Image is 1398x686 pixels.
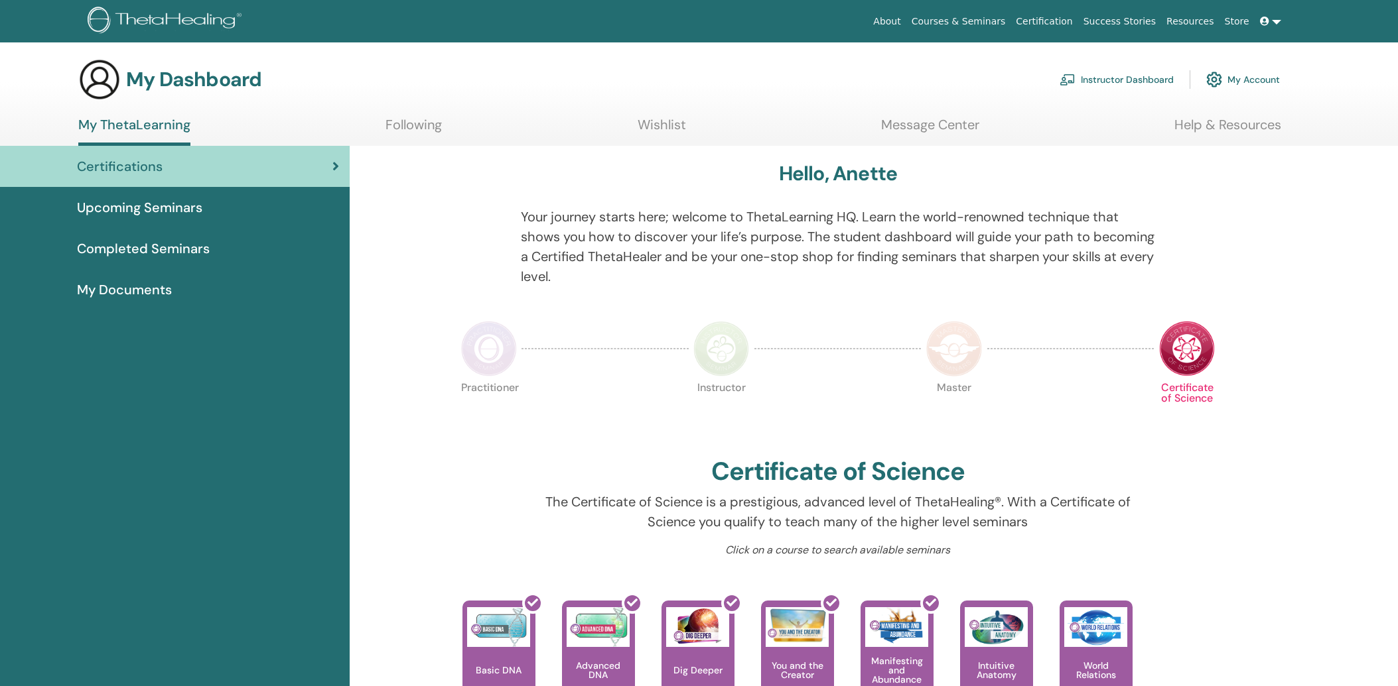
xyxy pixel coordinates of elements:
[77,156,163,176] span: Certifications
[521,207,1154,286] p: Your journey starts here; welcome to ThetaLearning HQ. Learn the world-renowned technique that sh...
[467,607,530,647] img: Basic DNA
[960,661,1033,679] p: Intuitive Anatomy
[761,661,834,679] p: You and the Creator
[562,661,635,679] p: Advanced DNA
[1060,65,1174,94] a: Instructor Dashboard
[77,280,172,300] span: My Documents
[865,607,928,647] img: Manifesting and Abundance
[1064,607,1127,647] img: World Relations
[868,9,906,34] a: About
[521,542,1154,558] p: Click on a course to search available seminars
[906,9,1011,34] a: Courses & Seminars
[779,162,898,186] h3: Hello, Anette
[711,457,965,487] h2: Certificate of Science
[1159,321,1215,376] img: Certificate of Science
[78,117,190,146] a: My ThetaLearning
[668,665,728,675] p: Dig Deeper
[1206,65,1280,94] a: My Account
[693,321,749,376] img: Instructor
[1159,382,1215,438] p: Certificate of Science
[77,198,202,217] span: Upcoming Seminars
[965,607,1028,647] img: Intuitive Anatomy
[88,7,246,36] img: logo.png
[926,382,982,438] p: Master
[926,321,982,376] img: Master
[1220,9,1255,34] a: Store
[567,607,630,647] img: Advanced DNA
[881,117,979,143] a: Message Center
[1078,9,1161,34] a: Success Stories
[1174,117,1281,143] a: Help & Resources
[1011,9,1078,34] a: Certification
[78,58,121,101] img: generic-user-icon.jpg
[385,117,442,143] a: Following
[126,68,261,91] h3: My Dashboard
[521,492,1154,532] p: The Certificate of Science is a prestigious, advanced level of ThetaHealing®. With a Certificate ...
[461,321,517,376] img: Practitioner
[638,117,686,143] a: Wishlist
[1060,661,1133,679] p: World Relations
[1161,9,1220,34] a: Resources
[766,607,829,644] img: You and the Creator
[666,607,729,647] img: Dig Deeper
[693,382,749,438] p: Instructor
[1060,74,1076,86] img: chalkboard-teacher.svg
[77,239,210,258] span: Completed Seminars
[1206,68,1222,91] img: cog.svg
[861,656,934,684] p: Manifesting and Abundance
[461,382,517,438] p: Practitioner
